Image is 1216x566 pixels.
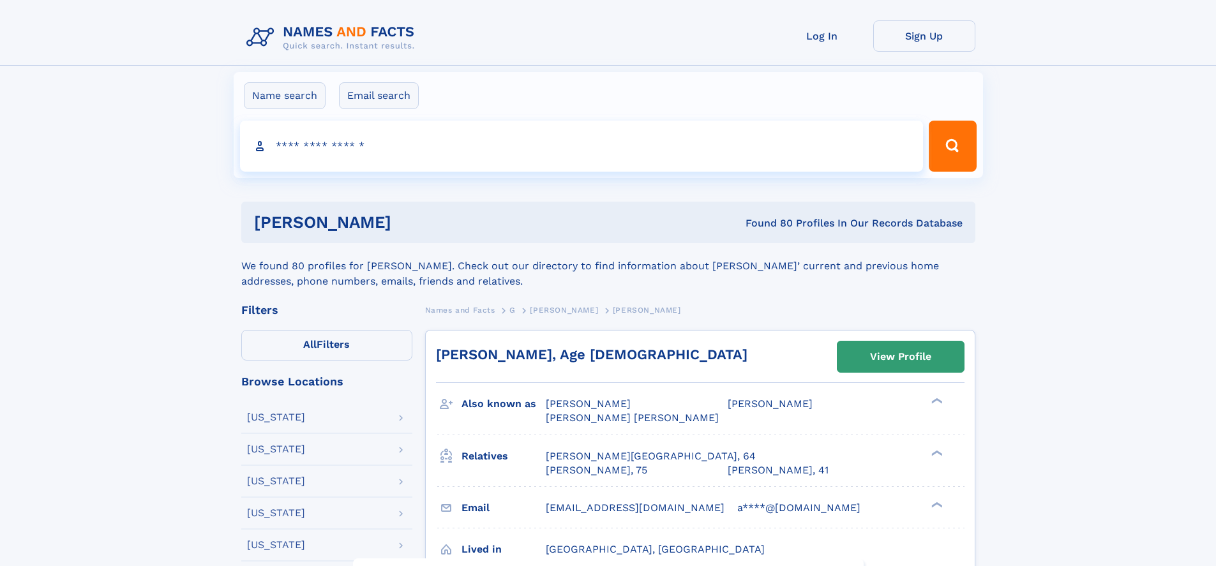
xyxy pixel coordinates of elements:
[928,500,943,509] div: ❯
[244,82,326,109] label: Name search
[247,444,305,454] div: [US_STATE]
[339,82,419,109] label: Email search
[929,121,976,172] button: Search Button
[837,341,964,372] a: View Profile
[546,463,647,477] a: [PERSON_NAME], 75
[247,476,305,486] div: [US_STATE]
[240,121,924,172] input: search input
[870,342,931,371] div: View Profile
[728,398,813,410] span: [PERSON_NAME]
[728,463,829,477] a: [PERSON_NAME], 41
[509,306,516,315] span: G
[568,216,963,230] div: Found 80 Profiles In Our Records Database
[546,398,631,410] span: [PERSON_NAME]
[462,497,546,519] h3: Email
[530,302,598,318] a: [PERSON_NAME]
[928,449,943,457] div: ❯
[462,539,546,560] h3: Lived in
[247,540,305,550] div: [US_STATE]
[546,502,724,514] span: [EMAIL_ADDRESS][DOMAIN_NAME]
[613,306,681,315] span: [PERSON_NAME]
[247,508,305,518] div: [US_STATE]
[241,304,412,316] div: Filters
[436,346,747,362] a: [PERSON_NAME], Age [DEMOGRAPHIC_DATA]
[303,338,317,350] span: All
[241,20,425,55] img: Logo Names and Facts
[928,397,943,405] div: ❯
[509,302,516,318] a: G
[241,376,412,387] div: Browse Locations
[247,412,305,422] div: [US_STATE]
[873,20,975,52] a: Sign Up
[425,302,495,318] a: Names and Facts
[241,330,412,361] label: Filters
[241,243,975,289] div: We found 80 profiles for [PERSON_NAME]. Check out our directory to find information about [PERSON...
[462,445,546,467] h3: Relatives
[462,393,546,415] h3: Also known as
[546,449,756,463] a: [PERSON_NAME][GEOGRAPHIC_DATA], 64
[254,214,569,230] h1: [PERSON_NAME]
[771,20,873,52] a: Log In
[546,543,765,555] span: [GEOGRAPHIC_DATA], [GEOGRAPHIC_DATA]
[530,306,598,315] span: [PERSON_NAME]
[546,412,719,424] span: [PERSON_NAME] [PERSON_NAME]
